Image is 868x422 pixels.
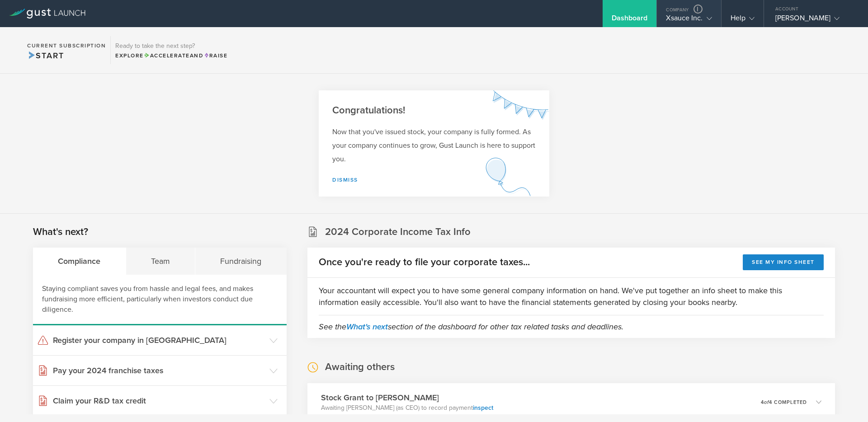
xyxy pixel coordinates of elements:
p: Your accountant will expect you to have some general company information on hand. We've put toget... [319,285,824,308]
h2: Awaiting others [325,361,395,374]
a: inspect [473,404,493,412]
a: Dismiss [332,177,358,183]
h2: Congratulations! [332,104,536,117]
h3: Stock Grant to [PERSON_NAME] [321,392,493,403]
div: Help [731,14,755,27]
em: of [764,399,769,405]
h2: Once you're ready to file your corporate taxes... [319,256,530,269]
h3: Pay your 2024 franchise taxes [53,365,265,376]
div: Explore [115,52,227,60]
iframe: Chat Widget [823,379,868,422]
p: Awaiting [PERSON_NAME] (as CEO) to record payment [321,403,493,413]
h2: What's next? [33,225,88,239]
h3: Register your company in [GEOGRAPHIC_DATA] [53,334,265,346]
em: See the section of the dashboard for other tax related tasks and deadlines. [319,322,623,332]
div: Staying compliant saves you from hassle and legal fees, and makes fundraising more efficient, par... [33,275,287,325]
div: [PERSON_NAME] [775,14,852,27]
div: Ready to take the next step?ExploreAccelerateandRaise [110,36,232,64]
div: Compliance [33,248,126,275]
span: Raise [203,52,227,59]
div: Xsauce Inc. [666,14,712,27]
div: Team [126,248,196,275]
span: and [144,52,204,59]
h2: Current Subscription [27,43,106,48]
button: See my info sheet [743,254,824,270]
div: Dashboard [612,14,648,27]
h3: Ready to take the next step? [115,43,227,49]
a: What's next [346,322,388,332]
span: Accelerate [144,52,190,59]
div: Fundraising [195,248,287,275]
p: 4 4 completed [761,400,807,405]
span: Start [27,51,64,61]
p: Now that you've issued stock, your company is fully formed. As your company continues to grow, Gu... [332,125,536,166]
h3: Claim your R&D tax credit [53,395,265,407]
h2: 2024 Corporate Income Tax Info [325,225,471,239]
